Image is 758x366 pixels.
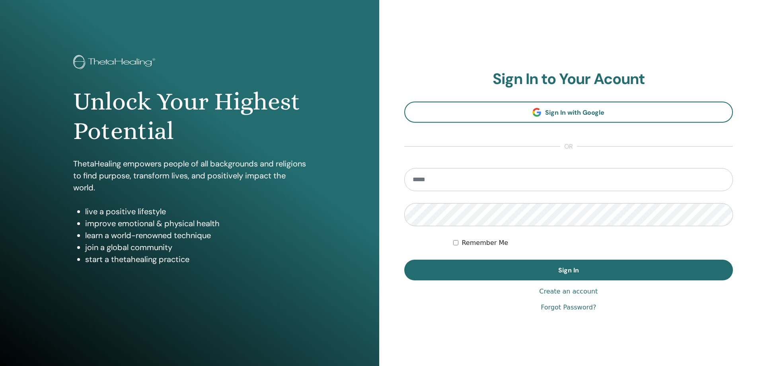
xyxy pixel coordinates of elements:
h2: Sign In to Your Acount [404,70,733,88]
span: or [560,142,577,151]
a: Create an account [539,287,598,296]
li: live a positive lifestyle [85,206,306,217]
li: learn a world-renowned technique [85,229,306,241]
div: Keep me authenticated indefinitely or until I manually logout [453,238,733,248]
a: Sign In with Google [404,102,733,123]
button: Sign In [404,260,733,280]
p: ThetaHealing empowers people of all backgrounds and religions to find purpose, transform lives, a... [73,158,306,194]
li: join a global community [85,241,306,253]
li: improve emotional & physical health [85,217,306,229]
h1: Unlock Your Highest Potential [73,87,306,146]
span: Sign In [558,266,579,274]
li: start a thetahealing practice [85,253,306,265]
label: Remember Me [462,238,508,248]
a: Forgot Password? [541,303,596,312]
span: Sign In with Google [545,108,604,117]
